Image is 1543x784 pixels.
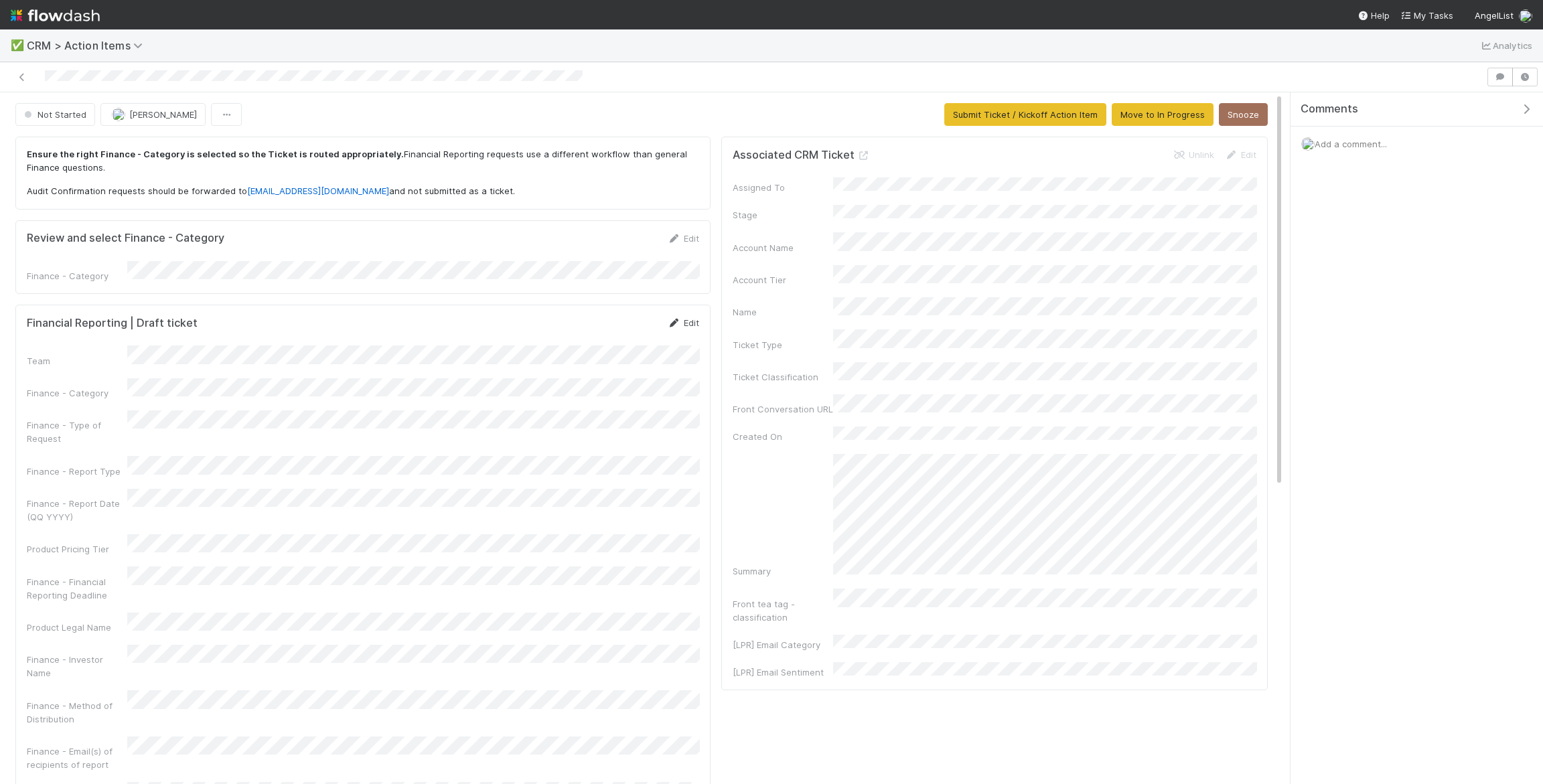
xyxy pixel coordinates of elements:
div: Assigned To [733,181,833,194]
a: Unlink [1173,149,1214,160]
img: avatar_f32b584b-9fa7-42e4-bca2-ac5b6bf32423.png [1301,137,1315,151]
div: Account Name [733,241,833,254]
span: Comments [1301,102,1358,116]
span: ✅ [11,40,24,51]
div: Front Conversation URL [733,402,833,416]
button: Snooze [1219,103,1268,126]
button: [PERSON_NAME] [100,103,206,126]
a: Edit [668,317,699,328]
button: Submit Ticket / Kickoff Action Item [944,103,1106,126]
div: Finance - Report Date (QQ YYYY) [27,497,127,524]
div: Ticket Classification [733,370,833,384]
h5: Financial Reporting | Draft ticket [27,317,198,330]
div: [LPR] Email Sentiment [733,665,833,679]
span: AngelList [1475,10,1514,21]
a: Analytics [1479,37,1532,54]
img: avatar_f32b584b-9fa7-42e4-bca2-ac5b6bf32423.png [1519,9,1532,23]
span: [PERSON_NAME] [129,109,197,120]
div: Finance - Report Type [27,465,127,478]
p: Financial Reporting requests use a different workflow than general Finance questions. [27,148,699,174]
a: Edit [1225,149,1256,160]
div: [LPR] Email Category [733,638,833,651]
span: Not Started [21,109,86,120]
p: Audit Confirmation requests should be forwarded to and not submitted as a ticket. [27,185,699,198]
span: Add a comment... [1315,139,1387,149]
button: Move to In Progress [1112,103,1214,126]
button: Not Started [15,103,95,126]
div: Finance - Category [27,386,127,400]
div: Finance - Type of Request [27,418,127,445]
div: Finance - Financial Reporting Deadline [27,575,127,602]
div: Finance - Method of Distribution [27,699,127,726]
h5: Review and select Finance - Category [27,232,224,245]
div: Help [1357,9,1390,22]
div: Summary [733,564,833,578]
div: Finance - Email(s) of recipients of report [27,744,127,771]
a: [EMAIL_ADDRESS][DOMAIN_NAME] [247,185,389,196]
div: Product Pricing Tier [27,542,127,556]
div: Created On [733,430,833,443]
span: My Tasks [1400,10,1453,21]
img: logo-inverted-e16ddd16eac7371096b0.svg [11,4,100,27]
span: CRM > Action Items [27,39,149,52]
a: My Tasks [1400,9,1453,22]
div: Product Legal Name [27,621,127,634]
div: Finance - Category [27,269,127,283]
strong: Ensure the right Finance - Category is selected so the Ticket is routed appropriately. [27,149,404,159]
div: Finance - Investor Name [27,653,127,680]
div: Name [733,305,833,319]
img: avatar_f32b584b-9fa7-42e4-bca2-ac5b6bf32423.png [112,108,125,121]
div: Ticket Type [733,338,833,351]
div: Account Tier [733,273,833,287]
div: Team [27,354,127,368]
a: Edit [668,233,699,244]
div: Front tea tag - classification [733,597,833,624]
h5: Associated CRM Ticket [733,149,871,162]
div: Stage [733,208,833,222]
